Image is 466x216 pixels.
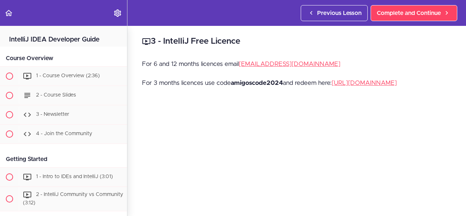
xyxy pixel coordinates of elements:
span: 1 - Course Overview (2:36) [36,73,100,78]
span: Complete and Continue [377,9,441,17]
span: 2 - IntelliJ Community vs Community (3:12) [23,192,123,205]
span: 4 - Join the Community [36,131,92,136]
svg: Settings Menu [113,9,122,17]
span: Previous Lesson [317,9,362,17]
a: Complete and Continue [371,5,457,21]
a: [EMAIL_ADDRESS][DOMAIN_NAME] [239,61,340,67]
svg: Back to course curriculum [4,9,13,17]
strong: amigoscode2024 [231,80,283,86]
h2: 3 - IntelliJ Free Licence [142,35,451,48]
span: 2 - Course Slides [36,93,76,98]
a: Previous Lesson [301,5,368,21]
span: 1 - Intro to IDEs and IntelliJ (3:01) [36,174,113,179]
a: [URL][DOMAIN_NAME] [332,80,397,86]
p: For 6 and 12 months licences email [142,59,451,70]
p: For 3 months licences use code and redeem here: [142,78,451,89]
span: 3 - Newsletter [36,112,69,117]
